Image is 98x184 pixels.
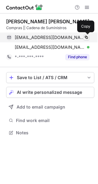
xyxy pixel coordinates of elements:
span: [EMAIL_ADDRESS][DOMAIN_NAME] [15,44,85,50]
button: AI write personalized message [6,87,94,98]
span: AI write personalized message [17,90,82,95]
div: [PERSON_NAME] [PERSON_NAME] [6,18,89,25]
span: Find work email [16,118,92,123]
span: Add to email campaign [17,105,65,109]
span: Notes [16,130,92,136]
div: Compras || Cadena de Suministros [6,25,94,31]
button: save-profile-one-click [6,72,94,83]
button: Add to email campaign [6,102,94,113]
span: [EMAIL_ADDRESS][DOMAIN_NAME] [15,35,85,40]
button: Reveal Button [65,54,89,60]
img: ContactOut v5.3.10 [6,4,43,11]
button: Notes [6,128,94,137]
div: Save to List / ATS / CRM [17,75,84,80]
button: Find work email [6,116,94,125]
